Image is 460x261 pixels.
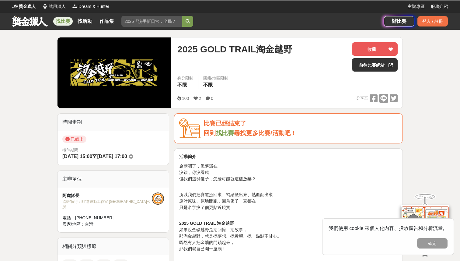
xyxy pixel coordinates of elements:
span: 尋找更多比賽/活動吧！ [234,130,297,136]
img: Icon [179,118,200,138]
span: 0 [211,96,213,101]
strong: 2025 GOLD TRAIL 淘金越野 [179,221,234,226]
img: Logo [72,3,78,9]
a: Logo試用獵人 [42,3,66,10]
span: 徵件期間 [62,148,78,152]
a: 服務介紹 [431,3,448,10]
span: 國家/地區： [62,222,85,227]
div: 相關分類與標籤 [57,238,169,255]
p: 金礦關了，但夢還在 沒錯，你沒看錯 但我們這群傻子，怎麼可能就這樣放棄？ [179,163,398,189]
span: 已截止 [62,136,86,143]
a: 前往比賽網站 [352,58,398,72]
a: 辦比賽 [384,16,414,26]
button: 收藏 [352,42,398,56]
img: Cover Image [57,37,171,108]
span: 不限 [203,82,213,87]
div: 時間走期 [57,114,169,131]
div: 電話： [PHONE_NUMBER] [62,215,152,221]
img: Logo [42,3,48,9]
input: 2025「洗手新日常：全民 ALL IN」洗手歌全台徵選 [121,16,182,27]
a: 找比賽 [53,17,73,26]
div: 登入 / 註冊 [417,16,448,26]
div: 協辦/執行： 町'巷運動工作室 [GEOGRAPHIC_DATA]公所 [62,199,152,210]
p: 所以我們把賽道撿回來、補給搬出來、熱血翻出來， 原汁原味、原地開跑，因為傻子一直都在 只是名字換了個更貼近現實 [179,192,398,217]
a: 主辦專區 [408,3,425,10]
a: LogoDream & Hunter [72,3,109,10]
span: 獎金獵人 [19,3,36,10]
img: d2146d9a-e6f6-4337-9592-8cefde37ba6b.png [401,202,449,242]
img: Logo [12,3,18,9]
div: 主辦單位 [57,171,169,188]
span: 100 [182,96,189,101]
span: Dream & Hunter [78,3,109,10]
span: 至 [92,154,97,159]
div: 身分限制 [177,75,193,81]
span: 不限 [177,82,187,87]
strong: 活動簡介 [179,154,196,159]
a: 找活動 [75,17,95,26]
span: 2 [199,96,201,101]
span: [DATE] 17:00 [97,154,127,159]
a: 作品集 [97,17,117,26]
a: 找比賽 [216,130,234,136]
div: 阿虎隊長 [62,192,152,199]
span: [DATE] 15:00 [62,154,92,159]
span: 台灣 [85,222,93,227]
a: Logo獎金獵人 [12,3,36,10]
span: 回到 [204,130,216,136]
span: 分享至 [356,94,368,103]
span: 2025 GOLD TRAIL淘金越野 [177,42,292,56]
div: 國籍/地區限制 [203,75,228,81]
button: 確定 [417,238,448,249]
span: 我們使用 cookie 來個人化內容、投放廣告和分析流量。 [329,226,448,231]
p: 如果說金礦越野是挖回憶、挖故事， 那淘金越野，就是挖夢想、挖希望、挖一點點不甘心。 既然有人把金礦的門鎖起來， 那我們就自己開一座礦！ [179,220,398,259]
div: 比賽已經結束了 [204,118,398,129]
span: 試用獵人 [49,3,66,10]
